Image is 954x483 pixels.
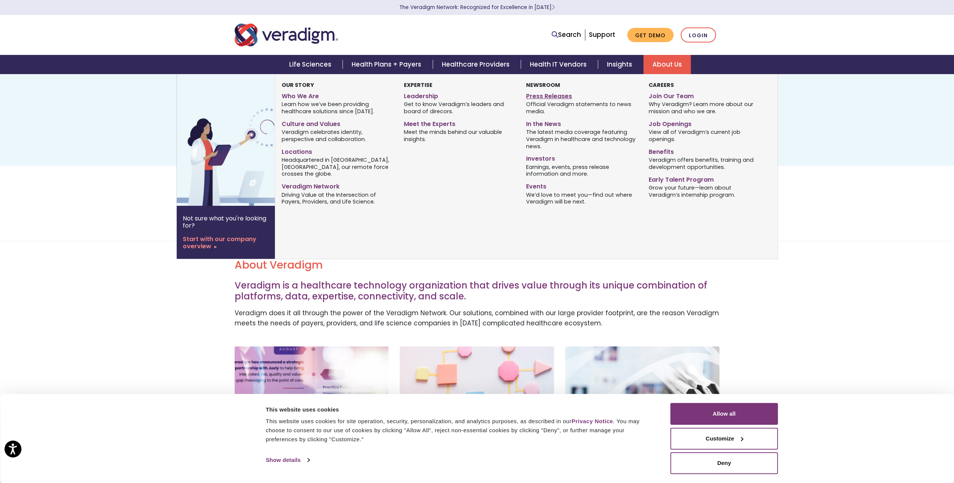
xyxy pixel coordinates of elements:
[526,81,560,89] strong: Newsroom
[649,145,760,156] a: Benefits
[649,90,760,100] a: Join Our Team
[266,417,654,444] div: This website uses cookies for site operation, security, personalization, and analytics purposes, ...
[343,55,432,74] a: Health Plans + Payers
[404,100,515,115] span: Get to know Veradigm’s leaders and board of direcors.
[627,28,673,43] a: Get Demo
[235,280,720,302] h3: Veradigm is a healthcare technology organization that drives value through its unique combination...
[526,128,637,150] span: The latest media coverage featuring Veradigm in healthcare and technology news.
[235,308,720,328] p: Veradigm does it all through the power of the Veradigm Network. Our solutions, combined with our ...
[526,163,637,178] span: Earnings, events, press release information and more.
[404,81,432,89] strong: Expertise
[183,215,269,229] p: Not sure what you're looking for?
[649,156,760,170] span: Veradigm offers benefits, training and development opportunities.
[526,191,637,205] span: We’d love to meet you—find out where Veradigm will be next.
[649,173,760,184] a: Early Talent Program
[404,117,515,128] a: Meet the Experts
[526,117,637,128] a: In the News
[281,145,392,156] a: Locations
[281,90,392,100] a: Who We Are
[404,90,515,100] a: Leadership
[598,55,643,74] a: Insights
[670,428,778,450] button: Customize
[266,454,309,466] a: Show details
[649,81,674,89] strong: Careers
[526,100,637,115] span: Official Veradigm statements to news media.
[281,180,392,191] a: Veradigm Network
[670,452,778,474] button: Deny
[521,55,598,74] a: Health IT Vendors
[643,55,691,74] a: About Us
[649,117,760,128] a: Job Openings
[266,405,654,414] div: This website uses cookies
[281,117,392,128] a: Culture and Values
[552,30,581,40] a: Search
[649,184,760,198] span: Grow your future—learn about Veradigm’s internship program.
[235,23,338,47] img: Veradigm logo
[526,152,637,163] a: Investors
[649,100,760,115] span: Why Veradigm? Learn more about our mission and who we are.
[589,30,615,39] a: Support
[281,156,392,178] span: Headquartered in [GEOGRAPHIC_DATA], [GEOGRAPHIC_DATA], our remote force crosses the globe.
[177,74,298,206] img: Vector image of Veradigm’s Story
[399,4,555,11] a: The Veradigm Network: Recognized for Excellence in [DATE]Learn More
[572,418,613,424] a: Privacy Notice
[681,27,716,43] a: Login
[649,128,760,143] span: View all of Veradigm’s current job openings.
[526,90,637,100] a: Press Releases
[526,180,637,191] a: Events
[281,100,392,115] span: Learn how we’ve been providing healthcare solutions since [DATE].
[433,55,521,74] a: Healthcare Providers
[281,191,392,205] span: Driving Value at the Intersection of Payers, Providers, and Life Science.
[404,128,515,143] span: Meet the minds behind our valuable insights.
[235,259,720,272] h2: About Veradigm
[281,81,314,89] strong: Our Story
[183,235,269,250] a: Start with our company overview
[552,4,555,11] span: Learn More
[670,403,778,425] button: Allow all
[281,128,392,143] span: Veradigm celebrates identity, perspective and collaboration.
[280,55,343,74] a: Life Sciences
